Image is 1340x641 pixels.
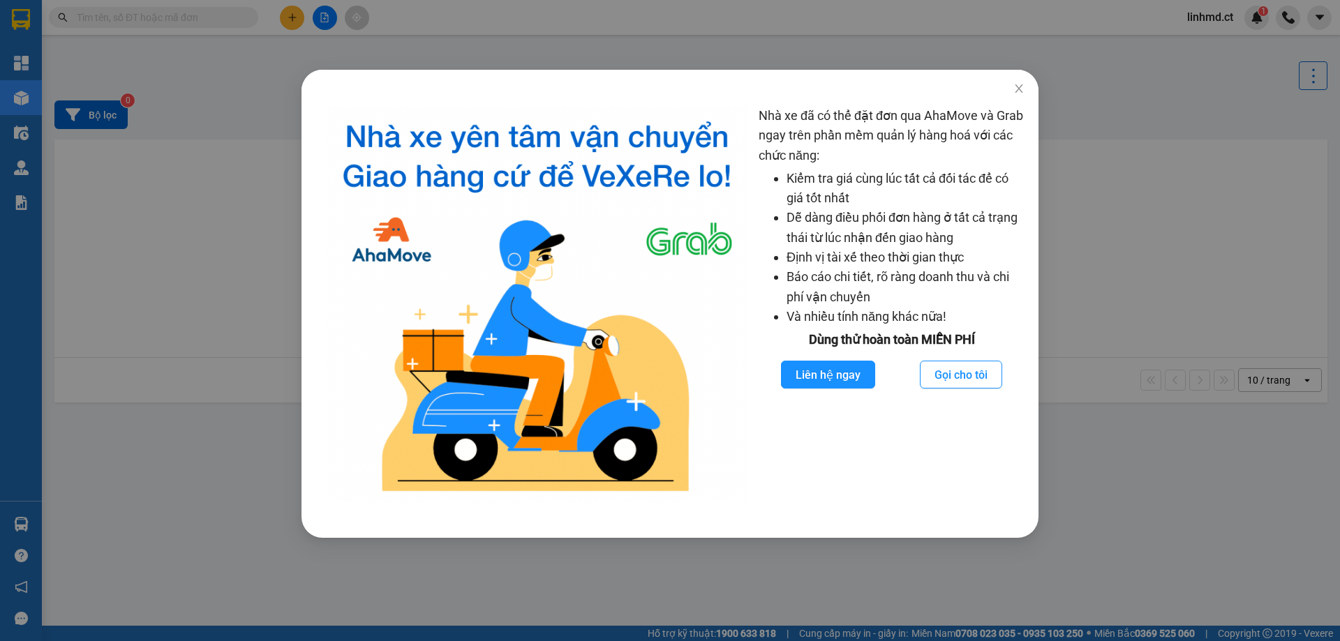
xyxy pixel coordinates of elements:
span: close [1013,83,1025,94]
button: Liên hệ ngay [781,361,875,389]
li: Kiểm tra giá cùng lúc tất cả đối tác để có giá tốt nhất [787,169,1025,209]
li: Báo cáo chi tiết, rõ ràng doanh thu và chi phí vận chuyển [787,267,1025,307]
span: Liên hệ ngay [796,366,861,384]
li: Định vị tài xế theo thời gian thực [787,248,1025,267]
button: Gọi cho tôi [920,361,1002,389]
li: Và nhiều tính năng khác nữa! [787,307,1025,326]
li: Dễ dàng điều phối đơn hàng ở tất cả trạng thái từ lúc nhận đến giao hàng [787,208,1025,248]
span: Gọi cho tôi [935,366,988,384]
div: Dùng thử hoàn toàn MIỄN PHÍ [759,330,1025,349]
button: Close [999,70,1038,109]
img: logo [327,106,747,503]
div: Nhà xe đã có thể đặt đơn qua AhaMove và Grab ngay trên phần mềm quản lý hàng hoá với các chức năng: [759,106,1025,503]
